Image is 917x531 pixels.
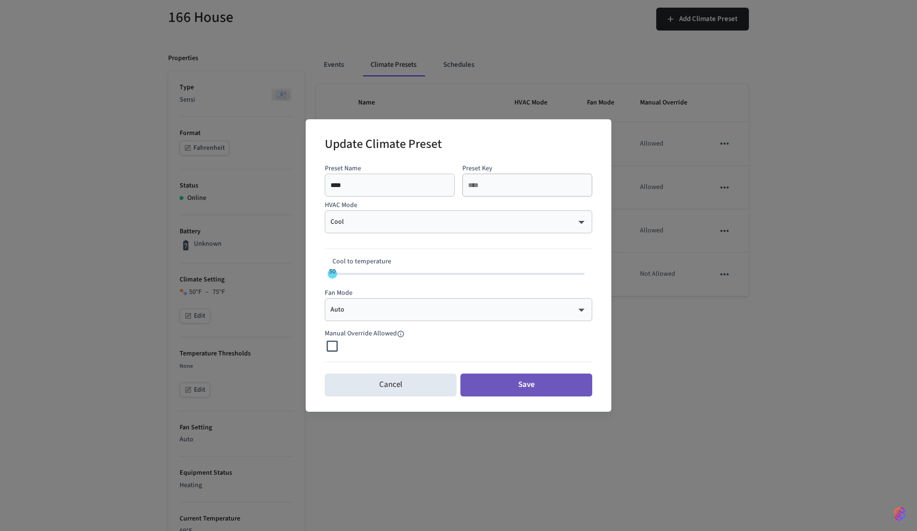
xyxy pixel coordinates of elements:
[325,164,455,174] p: Preset Name
[331,217,586,227] div: Cool
[331,305,586,314] div: Auto
[325,288,592,298] p: Fan Mode
[894,506,906,521] img: SeamLogoGradient.69752ec5.svg
[325,200,592,210] p: HVAC Mode
[462,164,592,174] p: Preset Key
[329,267,336,276] span: 50
[325,131,442,160] h2: Update Climate Preset
[332,257,585,267] p: Cool to temperature
[325,329,424,338] span: This property is being deprecated. Consider using the schedule's override allowed property instead.
[325,374,457,396] button: Cancel
[460,374,592,396] button: Save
